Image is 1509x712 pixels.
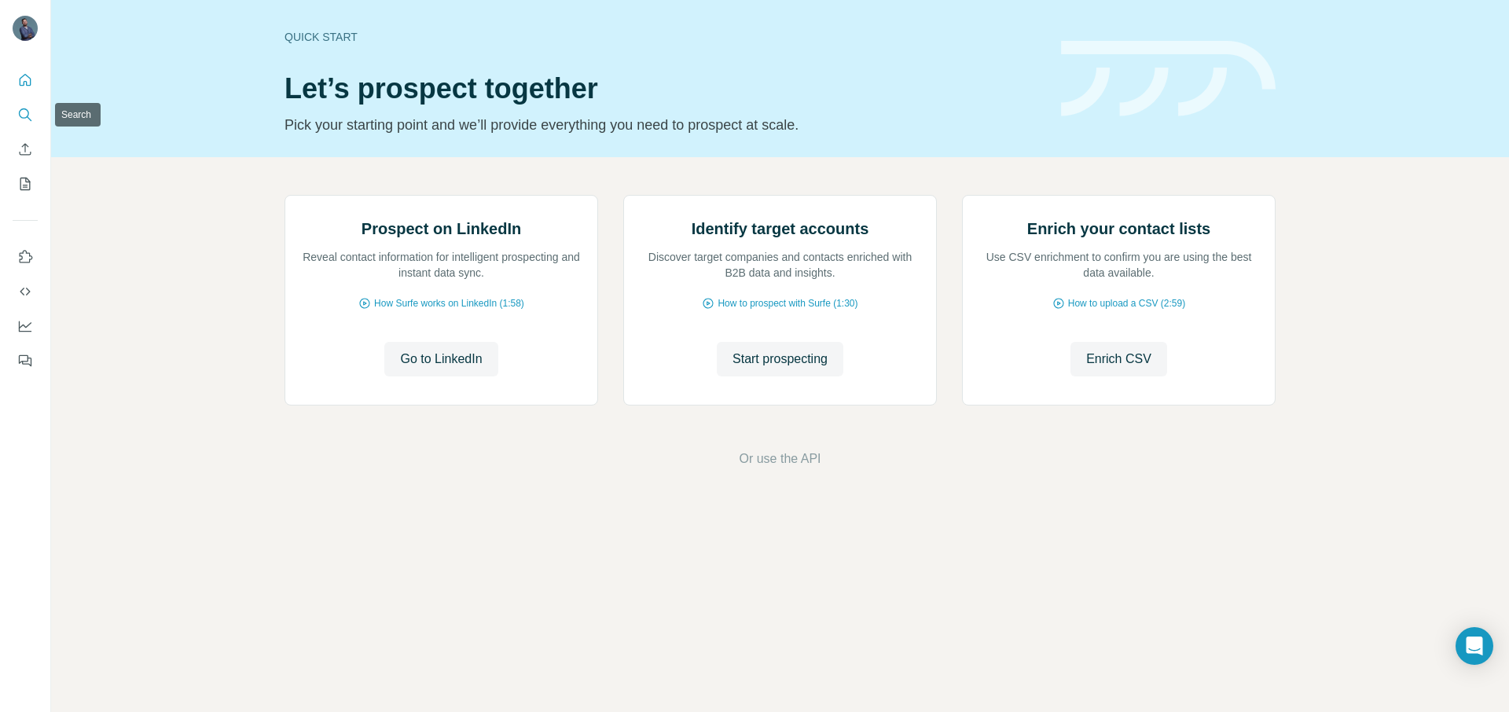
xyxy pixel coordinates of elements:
[732,350,828,369] span: Start prospecting
[640,249,920,281] p: Discover target companies and contacts enriched with B2B data and insights.
[13,347,38,375] button: Feedback
[1068,296,1185,310] span: How to upload a CSV (2:59)
[285,73,1042,105] h1: Let’s prospect together
[13,66,38,94] button: Quick start
[13,312,38,340] button: Dashboard
[13,277,38,306] button: Use Surfe API
[1070,342,1167,376] button: Enrich CSV
[374,296,524,310] span: How Surfe works on LinkedIn (1:58)
[692,218,869,240] h2: Identify target accounts
[13,16,38,41] img: Avatar
[301,249,582,281] p: Reveal contact information for intelligent prospecting and instant data sync.
[400,350,482,369] span: Go to LinkedIn
[1061,41,1276,117] img: banner
[1456,627,1493,665] div: Open Intercom Messenger
[13,135,38,163] button: Enrich CSV
[13,243,38,271] button: Use Surfe on LinkedIn
[285,114,1042,136] p: Pick your starting point and we’ll provide everything you need to prospect at scale.
[384,342,497,376] button: Go to LinkedIn
[362,218,521,240] h2: Prospect on LinkedIn
[978,249,1259,281] p: Use CSV enrichment to confirm you are using the best data available.
[739,450,821,468] button: Or use the API
[718,296,857,310] span: How to prospect with Surfe (1:30)
[1027,218,1210,240] h2: Enrich your contact lists
[13,170,38,198] button: My lists
[13,101,38,129] button: Search
[717,342,843,376] button: Start prospecting
[285,29,1042,45] div: Quick start
[1086,350,1151,369] span: Enrich CSV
